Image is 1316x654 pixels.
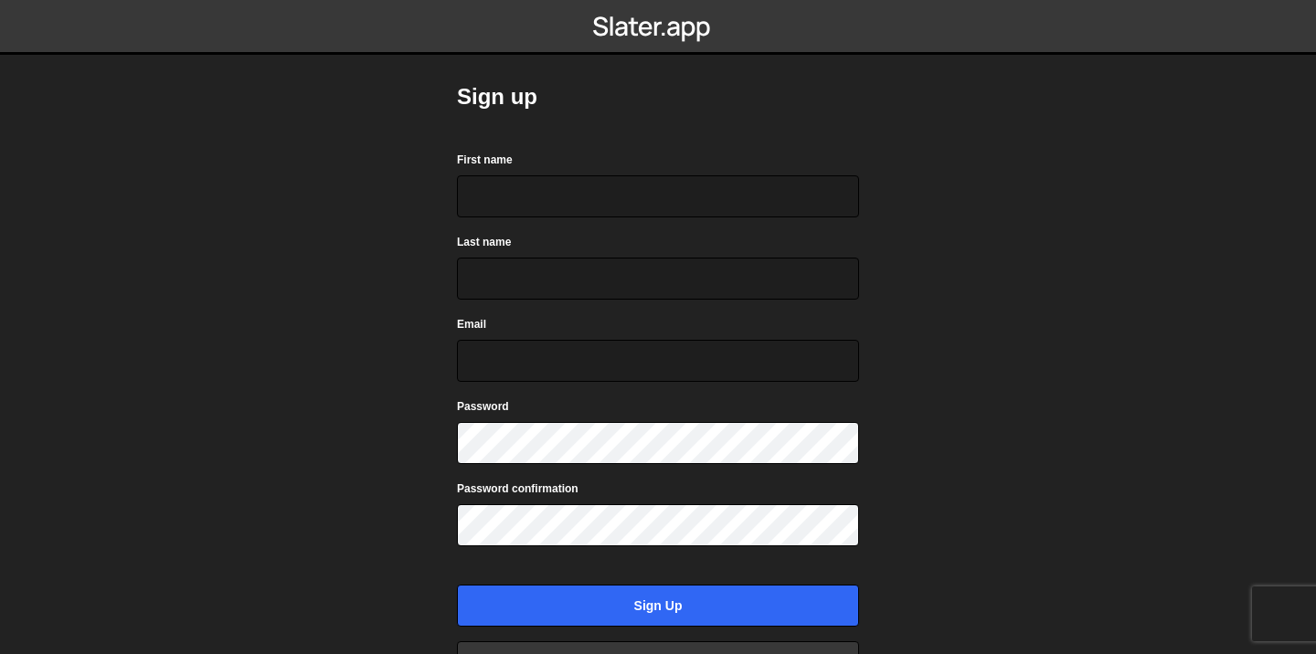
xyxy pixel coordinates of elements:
[457,315,486,333] label: Email
[457,82,859,111] h2: Sign up
[457,151,513,169] label: First name
[457,233,511,251] label: Last name
[457,397,509,416] label: Password
[457,585,859,627] input: Sign up
[457,480,578,498] label: Password confirmation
